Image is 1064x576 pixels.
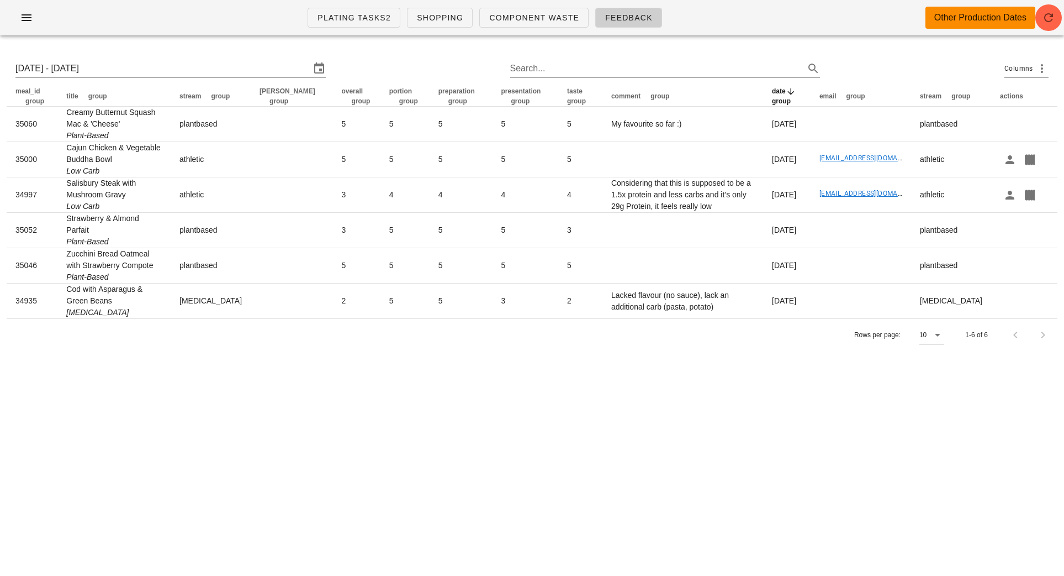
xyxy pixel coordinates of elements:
td: plantbased [171,248,251,284]
span: Feedback [605,13,653,22]
a: Shopping [407,8,473,28]
td: plantbased [171,213,251,248]
td: 5 [430,142,493,177]
td: [DATE] [763,213,811,248]
div: Rows per page: [854,319,944,351]
a: Plating Tasks2 [308,8,400,28]
i: Low Carb [66,166,99,175]
td: 3 [492,284,558,318]
td: athletic [171,142,251,177]
td: 5 [430,284,493,318]
td: 4 [492,177,558,213]
td: [DATE] [763,284,811,318]
i: Plant-Based [66,237,108,246]
span: taste [567,87,583,95]
span: actions [1000,92,1023,100]
td: 5 [332,107,380,142]
span: overall [341,87,363,95]
td: [DATE] [763,177,811,213]
td: 35052 [7,213,57,248]
td: 35000 [7,142,57,177]
td: 3 [558,213,602,248]
td: 34935 [7,284,57,318]
th: date: Sorted descending. Activate to remove sorting. [763,86,811,107]
td: 5 [430,248,493,284]
div: Columns [1004,60,1049,77]
span: [PERSON_NAME] [260,87,315,95]
span: group [88,92,107,100]
td: plantbased [911,107,991,142]
span: group [448,97,467,105]
th: taste: Not sorted. Activate to sort ascending. [558,86,602,107]
span: group [511,97,530,105]
span: title [66,92,78,100]
span: preparation [438,87,475,95]
td: Cod with Asparagus & Green Beans [57,284,171,318]
i: Plant-Based [66,273,108,281]
span: group [211,92,230,100]
span: date [772,87,786,95]
span: group [351,97,370,105]
th: comment: Not sorted. Activate to sort ascending. [602,86,763,107]
td: My favourite so far :) [602,107,763,142]
i: Plant-Based [66,131,108,140]
td: [MEDICAL_DATA] [171,284,251,318]
span: group [567,97,586,105]
td: 5 [558,107,602,142]
td: plantbased [911,213,991,248]
th: stream: Not sorted. Activate to sort ascending. [171,86,251,107]
span: comment [611,92,640,100]
th: overall: Not sorted. Activate to sort ascending. [332,86,380,107]
th: tod: Not sorted. Activate to sort ascending. [251,86,332,107]
td: 5 [380,284,430,318]
td: plantbased [911,248,991,284]
td: 5 [380,248,430,284]
td: 34997 [7,177,57,213]
td: 5 [380,107,430,142]
td: 35046 [7,248,57,284]
td: [DATE] [763,142,811,177]
span: email [819,92,837,100]
td: 4 [380,177,430,213]
div: 10 [919,330,927,340]
span: group [772,97,791,105]
td: 5 [492,248,558,284]
div: 1-6 of 6 [965,330,988,340]
span: Shopping [416,13,463,22]
span: stream [920,92,941,100]
i: [MEDICAL_DATA] [66,308,129,317]
td: [MEDICAL_DATA] [911,284,991,318]
span: group [650,92,669,100]
td: [DATE] [763,107,811,142]
td: athletic [911,177,991,213]
td: 5 [430,107,493,142]
td: 5 [558,248,602,284]
span: group [25,97,44,105]
th: actions [991,86,1057,107]
span: group [951,92,970,100]
td: athletic [171,177,251,213]
td: 5 [332,248,380,284]
td: 5 [492,107,558,142]
th: portion: Not sorted. Activate to sort ascending. [380,86,430,107]
span: Plating Tasks2 [317,13,391,22]
td: 5 [492,213,558,248]
a: Feedback [595,8,662,28]
span: presentation [501,87,541,95]
span: portion [389,87,412,95]
td: 35060 [7,107,57,142]
td: 4 [558,177,602,213]
th: presentation: Not sorted. Activate to sort ascending. [492,86,558,107]
td: athletic [911,142,991,177]
td: 5 [380,142,430,177]
a: [EMAIL_ADDRESS][DOMAIN_NAME] [819,154,929,162]
span: Component Waste [489,13,579,22]
td: Zucchini Bread Oatmeal with Strawberry Compote [57,248,171,284]
td: 4 [430,177,493,213]
td: 3 [332,213,380,248]
th: meal_id: Not sorted. Activate to sort ascending. [7,86,57,107]
th: email: Not sorted. Activate to sort ascending. [811,86,911,107]
td: Strawberry & Almond Parfait [57,213,171,248]
th: title: Not sorted. Activate to sort ascending. [57,86,171,107]
span: stream [179,92,201,100]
